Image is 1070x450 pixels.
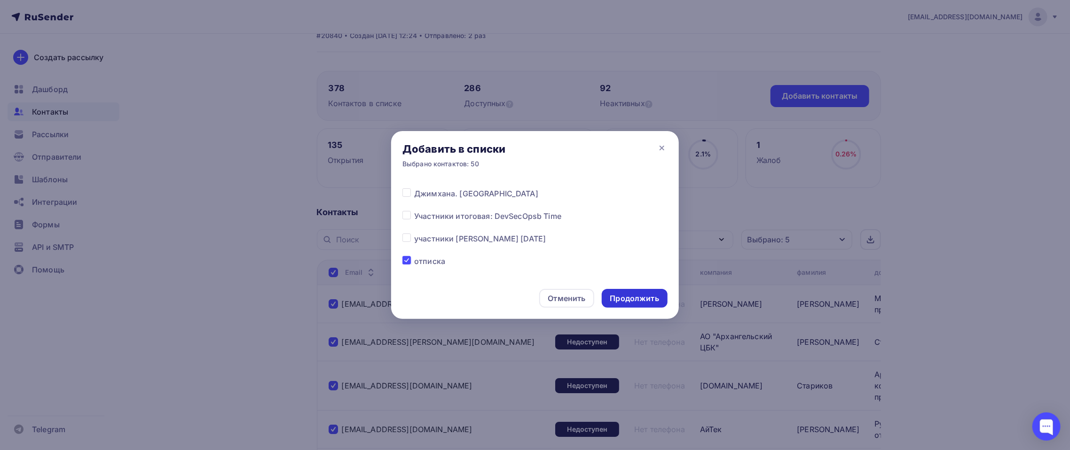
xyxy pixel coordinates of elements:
[414,233,546,244] span: участники [PERSON_NAME] [DATE]
[414,188,538,199] span: Джимхана. [GEOGRAPHIC_DATA]
[610,293,659,304] div: Продолжить
[414,256,445,267] span: отписка
[402,142,505,155] div: Добавить в списки
[402,159,505,169] div: Выбрано контактов: 50
[548,293,585,304] div: Отменить
[414,210,561,222] span: Участники итоговая: DevSecOpsb Time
